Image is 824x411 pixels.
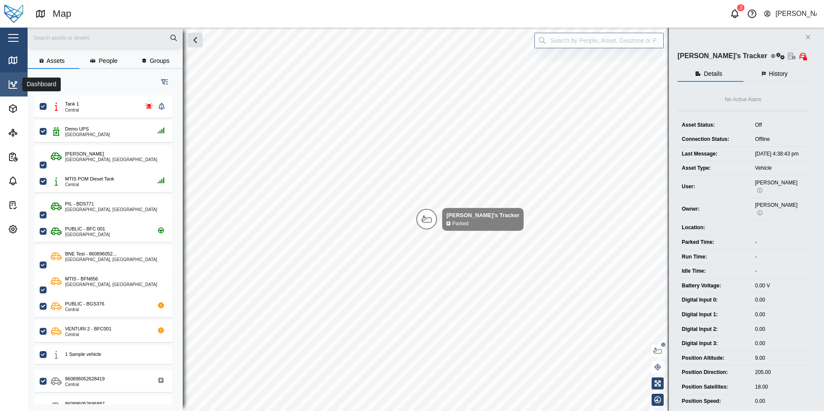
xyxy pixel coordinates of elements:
[682,150,746,158] div: Last Message:
[65,125,89,133] div: Demo UPS
[65,175,114,183] div: MTIS POM Diesel Tank
[22,224,51,234] div: Settings
[28,28,824,411] canvas: Map
[682,183,746,191] div: User:
[682,253,746,261] div: Run Time:
[452,220,468,228] div: Parked
[755,354,805,362] div: 9.00
[755,164,805,172] div: Vehicle
[65,283,157,287] div: [GEOGRAPHIC_DATA], [GEOGRAPHIC_DATA]
[682,296,746,304] div: Digital Input 0:
[65,100,79,108] div: Tank 1
[99,58,118,64] span: People
[53,6,72,22] div: Map
[47,78,61,85] label: ALL
[755,296,805,304] div: 0.00
[737,4,745,11] div: 3
[682,368,746,377] div: Position Direction:
[65,383,105,387] div: Central
[755,121,805,129] div: Off
[22,80,59,89] div: Dashboard
[33,31,178,44] input: Search assets or drivers
[22,176,48,186] div: Alarms
[755,282,805,290] div: 0.00 V
[704,71,722,77] span: Details
[65,308,104,312] div: Central
[755,339,805,348] div: 0.00
[682,135,746,143] div: Connection Status:
[682,164,746,172] div: Asset Type:
[416,208,524,231] div: Map marker
[65,333,112,337] div: Central
[34,92,182,404] div: grid
[65,233,110,237] div: [GEOGRAPHIC_DATA]
[755,253,805,261] div: -
[755,150,805,158] div: [DATE] 4:38:43 pm
[682,397,746,405] div: Position Speed:
[47,58,65,64] span: Assets
[65,108,79,112] div: Central
[65,158,157,162] div: [GEOGRAPHIC_DATA], [GEOGRAPHIC_DATA]
[682,311,746,319] div: Digital Input 1:
[65,150,104,158] div: [PERSON_NAME]
[65,200,94,208] div: PIL - BDS771
[755,397,805,405] div: 0.00
[534,33,664,48] input: Search by People, Asset, Geozone or Place
[65,351,101,358] div: 1 Sample vehicle
[755,135,805,143] div: Offline
[775,9,817,19] div: [PERSON_NAME]
[755,201,805,217] div: [PERSON_NAME]
[65,225,105,233] div: PUBLIC - BFC 001
[755,267,805,275] div: -
[65,275,98,283] div: MTIS - BFN856
[22,152,50,162] div: Reports
[150,58,169,64] span: Groups
[755,311,805,319] div: 0.00
[769,71,788,77] span: History
[763,8,817,20] button: [PERSON_NAME]
[65,325,112,333] div: VENTURI 2 - BFC001
[755,325,805,333] div: 0.00
[682,339,746,348] div: Digital Input 3:
[65,183,114,187] div: Central
[682,383,746,391] div: Position Satellites:
[682,121,746,129] div: Asset Status:
[682,267,746,275] div: Idle Time:
[22,104,47,113] div: Assets
[65,258,157,262] div: [GEOGRAPHIC_DATA], [GEOGRAPHIC_DATA]
[677,51,767,62] div: [PERSON_NAME]'s Tracker
[65,250,117,258] div: BNE Test - 860896052...
[682,205,746,213] div: Owner:
[682,282,746,290] div: Battery Voltage:
[65,133,110,137] div: [GEOGRAPHIC_DATA]
[682,238,746,246] div: Parked Time:
[682,354,746,362] div: Position Altitude:
[65,375,105,383] div: 860896052628419
[755,383,805,391] div: 18.00
[22,200,45,210] div: Tasks
[755,238,805,246] div: -
[22,128,43,137] div: Sites
[446,211,519,220] div: [PERSON_NAME]'s Tracker
[65,400,105,408] div: 860896052696887
[4,4,23,23] img: Main Logo
[682,224,746,232] div: Location:
[755,179,805,195] div: [PERSON_NAME]
[65,208,157,212] div: [GEOGRAPHIC_DATA], [GEOGRAPHIC_DATA]
[65,300,104,308] div: PUBLIC - BGS376
[725,96,762,104] div: No Active Alarm
[682,325,746,333] div: Digital Input 2:
[22,56,41,65] div: Map
[755,368,805,377] div: 205.00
